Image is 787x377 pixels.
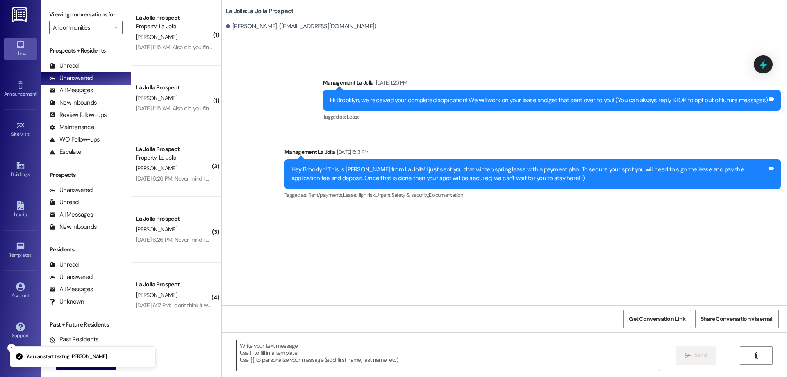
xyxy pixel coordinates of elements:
[36,90,38,96] span: •
[629,315,685,323] span: Get Conversation Link
[753,352,760,359] i: 
[136,175,225,182] div: [DATE] 6:26 PM: Never mind I can pay
[335,148,368,156] div: [DATE] 6:13 PM
[4,38,37,60] a: Inbox
[49,260,79,269] div: Unread
[136,153,212,162] div: Property: La Jolla
[41,46,131,55] div: Prospects + Residents
[136,43,275,51] div: [DATE] 11:15 AM: Also did you find out about the 48$ charge
[136,83,212,92] div: La Jolla Prospect
[41,320,131,329] div: Past + Future Residents
[136,165,177,172] span: [PERSON_NAME]
[429,192,463,199] span: Documentation
[291,165,768,183] div: Hey Brooklyn! This is [PERSON_NAME] from La Jolla! I just sent you that winter/spring lease with ...
[623,310,691,328] button: Get Conversation Link
[284,189,781,201] div: Tagged as:
[4,199,37,221] a: Leads
[226,22,377,31] div: [PERSON_NAME]. ([EMAIL_ADDRESS][DOMAIN_NAME])
[375,192,391,199] span: Urgent ,
[49,198,79,207] div: Unread
[26,353,107,361] p: You can start texting [PERSON_NAME]
[308,192,343,199] span: Rent/payments ,
[53,21,109,34] input: All communities
[49,297,84,306] div: Unknown
[49,111,107,119] div: Review follow-ups
[136,291,177,299] span: [PERSON_NAME]
[49,273,93,281] div: Unanswered
[49,335,99,344] div: Past Residents
[136,215,212,223] div: La Jolla Prospect
[330,96,768,105] div: Hi Brooklyn, we received your completed application! We will work on your lease and get that sent...
[136,226,177,233] span: [PERSON_NAME]
[49,148,81,156] div: Escalate
[32,251,33,257] span: •
[4,119,37,141] a: Site Visit •
[136,94,177,102] span: [PERSON_NAME]
[695,310,779,328] button: Share Conversation via email
[347,113,360,120] span: Lease
[343,192,357,199] span: Lease ,
[41,245,131,254] div: Residents
[136,22,212,31] div: Property: La Jolla
[49,62,79,70] div: Unread
[136,14,212,22] div: La Jolla Prospect
[136,33,177,41] span: [PERSON_NAME]
[701,315,773,323] span: Share Conversation via email
[4,240,37,262] a: Templates •
[136,236,225,243] div: [DATE] 6:26 PM: Never mind I can pay
[694,351,707,360] span: Send
[49,98,97,107] div: New Inbounds
[49,285,93,294] div: All Messages
[136,145,212,153] div: La Jolla Prospect
[49,210,93,219] div: All Messages
[49,74,93,82] div: Unanswered
[4,280,37,302] a: Account
[4,320,37,342] a: Support
[136,105,275,112] div: [DATE] 11:15 AM: Also did you find out about the 48$ charge
[136,302,271,309] div: [DATE] 6:17 PM: I don't think it went thru to the right place?
[49,186,93,194] div: Unanswered
[136,280,212,289] div: La Jolla Prospect
[676,346,716,365] button: Send
[114,24,118,31] i: 
[41,171,131,179] div: Prospects
[12,7,29,22] img: ResiDesk Logo
[49,123,94,132] div: Maintenance
[4,159,37,181] a: Buildings
[7,344,16,352] button: Close toast
[30,130,31,136] span: •
[391,192,429,199] span: Safety & security ,
[49,8,123,21] label: Viewing conversations for
[284,148,781,159] div: Management La Jolla
[49,135,100,144] div: WO Follow-ups
[49,86,93,95] div: All Messages
[685,352,691,359] i: 
[49,223,97,231] div: New Inbounds
[323,111,781,123] div: Tagged as:
[226,7,294,16] b: La Jolla: La Jolla Prospect
[374,78,407,87] div: [DATE] 1:20 PM
[357,192,376,199] span: High risk ,
[323,78,781,90] div: Management La Jolla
